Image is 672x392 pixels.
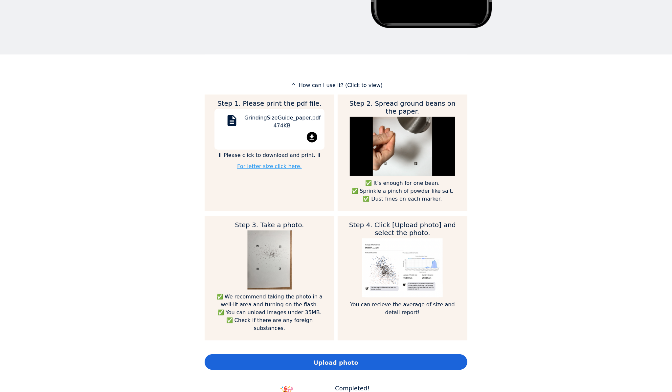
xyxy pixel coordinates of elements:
span: Upload photo [314,358,358,367]
img: guide [362,238,442,297]
img: guide [247,230,292,290]
div: GrindingSizeGuide_paper.pdf 474KB [244,114,320,132]
h2: Step 3. Take a photo. [214,221,325,229]
mat-icon: expand_less [289,81,297,87]
p: You can recieve the average of size and detail report! [347,301,458,316]
a: For letter size click here. [237,163,302,169]
p: How can I use it? (Click to view) [205,81,467,89]
p: ✅ We recommend taking the photo in a well-lit area and turning on the flash. ✅ You can unload Ima... [214,293,325,332]
h2: Step 1. Please print the pdf file. [214,99,325,107]
h2: Step 4. Click [Upload photo] and select the photo. [347,221,458,237]
img: guide [350,117,455,176]
mat-icon: file_download [307,132,317,142]
p: ⬆ Please click to download and print. ⬆ [214,151,325,159]
p: ✅ It’s enough for one bean. ✅ Sprinkle a pinch of powder like salt. ✅ Dust fines on each marker. [347,179,458,203]
h2: Step 2. Spread ground beans on the paper. [347,99,458,115]
mat-icon: description [224,114,240,130]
